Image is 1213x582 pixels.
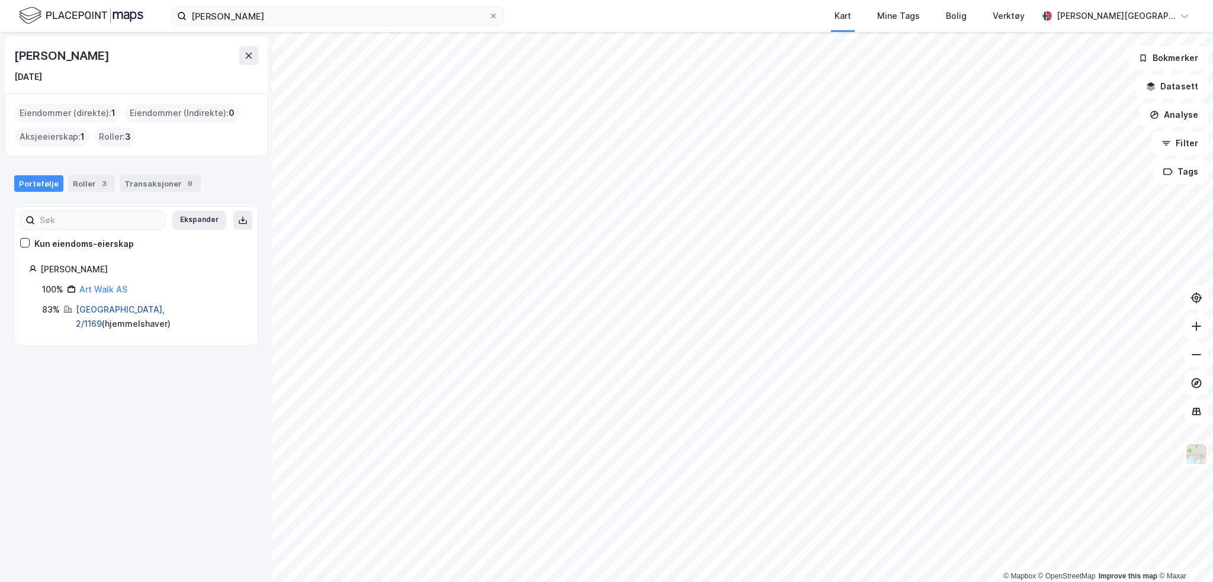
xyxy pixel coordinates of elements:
div: Kart [835,9,851,23]
div: Roller : [94,127,136,146]
span: 0 [229,106,235,120]
span: 3 [125,130,131,144]
div: Aksjeeierskap : [15,127,89,146]
a: Mapbox [1003,572,1036,580]
div: 3 [98,178,110,189]
button: Analyse [1140,103,1208,127]
button: Ekspander [172,211,226,230]
div: [PERSON_NAME][GEOGRAPHIC_DATA] [1057,9,1175,23]
a: [GEOGRAPHIC_DATA], 2/1169 [76,304,165,329]
button: Filter [1151,131,1208,155]
input: Søk [35,211,165,229]
button: Tags [1153,160,1208,184]
div: 100% [42,282,63,297]
div: Kun eiendoms-eierskap [34,237,134,251]
div: Kontrollprogram for chat [1154,525,1213,582]
input: Søk på adresse, matrikkel, gårdeiere, leietakere eller personer [187,7,489,25]
img: Z [1185,443,1208,465]
div: 83% [42,303,60,317]
button: Bokmerker [1128,46,1208,70]
span: 1 [81,130,85,144]
div: Mine Tags [877,9,920,23]
div: [PERSON_NAME] [14,46,111,65]
span: 1 [111,106,115,120]
a: Art Walk AS [79,284,127,294]
img: logo.f888ab2527a4732fd821a326f86c7f29.svg [19,5,143,26]
div: Eiendommer (direkte) : [15,104,120,123]
div: Bolig [946,9,967,23]
button: Datasett [1136,75,1208,98]
div: Portefølje [14,175,63,192]
div: Transaksjoner [120,175,201,192]
a: Improve this map [1099,572,1157,580]
div: [PERSON_NAME] [40,262,243,276]
div: [DATE] [14,70,42,84]
a: OpenStreetMap [1038,572,1096,580]
div: Roller [68,175,115,192]
div: ( hjemmelshaver ) [76,303,243,331]
iframe: Chat Widget [1154,525,1213,582]
div: Verktøy [993,9,1025,23]
div: Eiendommer (Indirekte) : [125,104,239,123]
div: 9 [184,178,196,189]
